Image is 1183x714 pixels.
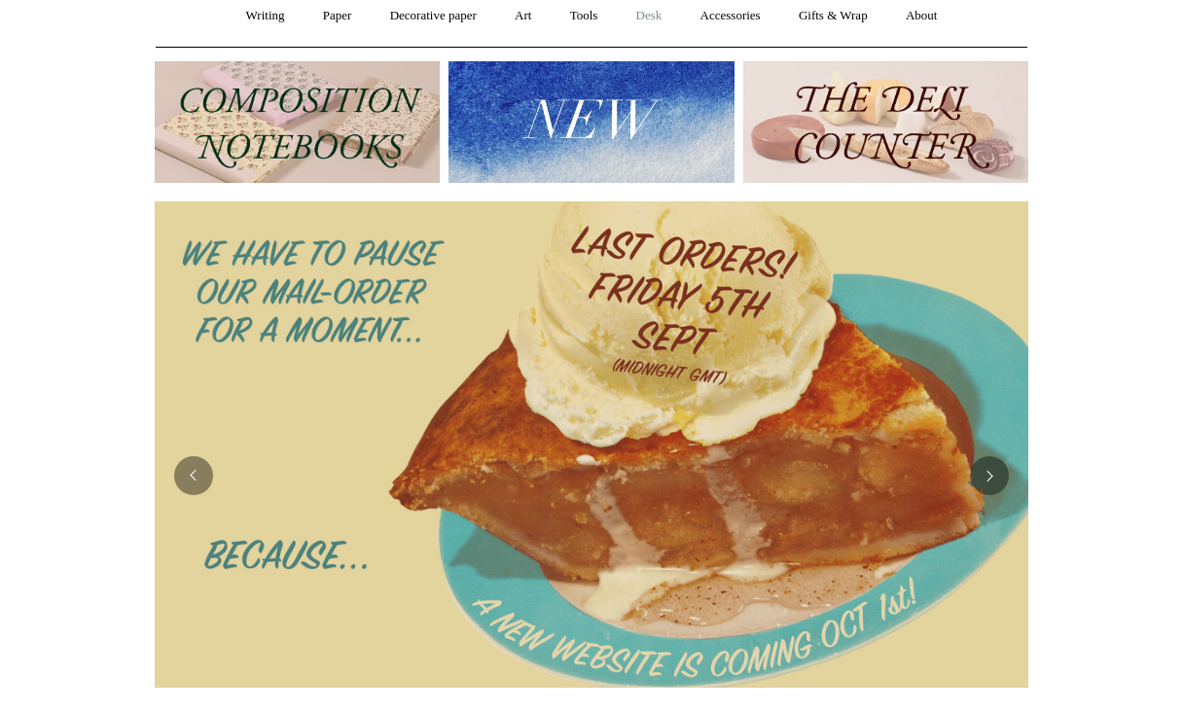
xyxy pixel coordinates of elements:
button: Previous [174,456,213,495]
img: 2025 New Website coming soon.png__PID:95e867f5-3b87-426e-97a5-a534fe0a3431 [155,201,1028,688]
img: 202302 Composition ledgers.jpg__PID:69722ee6-fa44-49dd-a067-31375e5d54ec [155,61,440,183]
img: New.jpg__PID:f73bdf93-380a-4a35-bcfe-7823039498e1 [448,61,734,183]
button: Next [970,456,1009,495]
img: The Deli Counter [743,61,1028,183]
